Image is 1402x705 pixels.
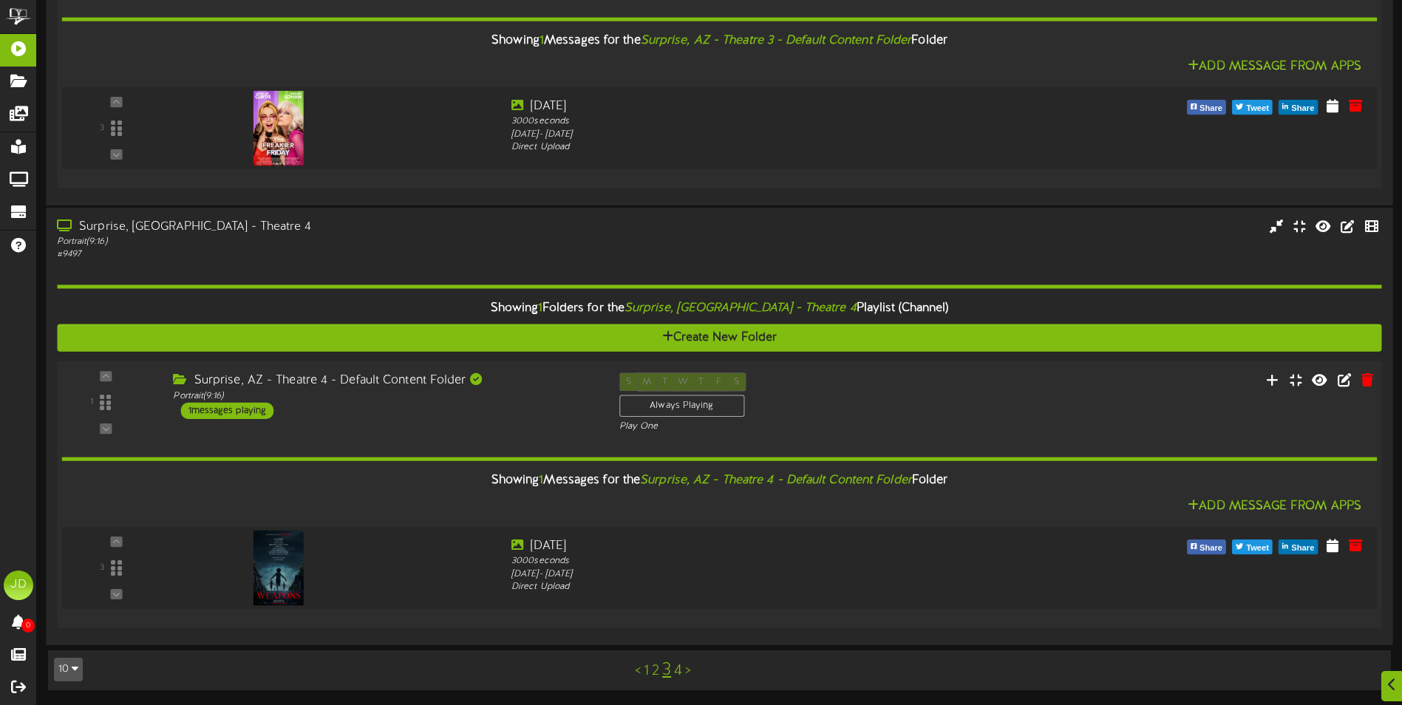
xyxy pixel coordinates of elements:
[1183,497,1366,515] button: Add Message From Apps
[57,248,596,261] div: # 9497
[511,555,1037,568] div: 3000 seconds
[57,219,596,236] div: Surprise, [GEOGRAPHIC_DATA] - Theatre 4
[540,34,544,47] span: 1
[1197,540,1225,556] span: Share
[181,403,274,419] div: 1 messages playing
[674,663,682,679] a: 4
[1197,101,1225,117] span: Share
[54,658,83,681] button: 10
[635,663,641,679] a: <
[619,395,744,417] div: Always Playing
[46,293,1392,324] div: Showing Folders for the Playlist (Channel)
[511,581,1037,593] div: Direct Upload
[1279,539,1318,554] button: Share
[1183,58,1366,76] button: Add Message From Apps
[539,474,543,487] span: 1
[511,98,1037,115] div: [DATE]
[253,91,304,166] img: 9c2a3e1f-69c8-41c7-bdf6-ec5ace0ed9be.jpg
[511,129,1037,141] div: [DATE] - [DATE]
[1243,540,1272,556] span: Tweet
[1187,100,1226,115] button: Share
[641,34,912,47] i: Surprise, AZ - Theatre 3 - Default Content Folder
[1232,100,1273,115] button: Tweet
[57,236,596,248] div: Portrait ( 9:16 )
[511,568,1037,580] div: [DATE] - [DATE]
[662,661,671,680] a: 3
[173,372,596,389] div: Surprise, AZ - Theatre 4 - Default Content Folder
[173,389,596,402] div: Portrait ( 9:16 )
[1279,100,1318,115] button: Share
[253,531,304,605] img: b1dd1492-00d1-4b75-b0d0-ab43cf9d499f.jpg
[652,663,659,679] a: 2
[1288,540,1317,556] span: Share
[21,619,35,633] span: 0
[511,538,1037,555] div: [DATE]
[50,25,1388,57] div: Showing Messages for the Folder
[640,474,912,487] i: Surprise, AZ - Theatre 4 - Default Content Folder
[685,663,691,679] a: >
[538,302,542,315] span: 1
[644,663,649,679] a: 1
[619,420,931,433] div: Play One
[1243,101,1272,117] span: Tweet
[625,302,857,315] i: Surprise, [GEOGRAPHIC_DATA] - Theatre 4
[50,465,1388,497] div: Showing Messages for the Folder
[1288,101,1317,117] span: Share
[511,141,1037,154] div: Direct Upload
[57,324,1381,352] button: Create New Folder
[4,571,33,600] div: JD
[1232,539,1273,554] button: Tweet
[511,115,1037,128] div: 3000 seconds
[1187,539,1226,554] button: Share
